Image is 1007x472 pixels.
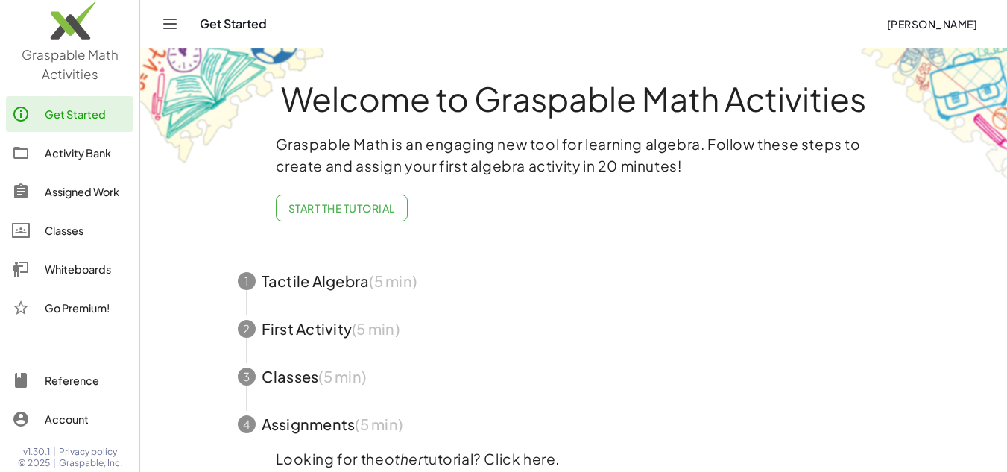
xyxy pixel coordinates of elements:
img: get-started-bg-ul-Ceg4j33I.png [140,47,326,166]
a: Classes [6,213,133,248]
span: Start the Tutorial [288,201,395,215]
a: Assigned Work [6,174,133,210]
span: | [53,446,56,458]
button: 3Classes(5 min) [220,353,928,400]
div: 2 [238,320,256,338]
span: Graspable Math Activities [22,46,119,82]
h1: Welcome to Graspable Math Activities [210,81,938,116]
button: 2First Activity(5 min) [220,305,928,353]
a: Account [6,401,133,437]
em: other [385,450,423,468]
div: Go Premium! [45,299,127,317]
a: Reference [6,362,133,398]
div: Get Started [45,105,127,123]
p: Graspable Math is an engaging new tool for learning algebra. Follow these steps to create and ass... [276,133,872,177]
button: [PERSON_NAME] [874,10,989,37]
a: Whiteboards [6,251,133,287]
div: Reference [45,371,127,389]
div: Account [45,410,127,428]
button: 4Assignments(5 min) [220,400,928,448]
div: 4 [238,415,256,433]
span: [PERSON_NAME] [886,17,977,31]
div: 1 [238,272,256,290]
span: | [53,457,56,469]
button: Start the Tutorial [276,195,408,221]
span: Graspable, Inc. [59,457,122,469]
div: Whiteboards [45,260,127,278]
button: Toggle navigation [158,12,182,36]
span: v1.30.1 [23,446,50,458]
a: Privacy policy [59,446,122,458]
span: © 2025 [18,457,50,469]
div: Activity Bank [45,144,127,162]
p: Looking for the tutorial? Click here. [276,448,872,470]
div: 3 [238,368,256,386]
button: 1Tactile Algebra(5 min) [220,257,928,305]
a: Get Started [6,96,133,132]
div: Assigned Work [45,183,127,201]
div: Classes [45,221,127,239]
a: Activity Bank [6,135,133,171]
